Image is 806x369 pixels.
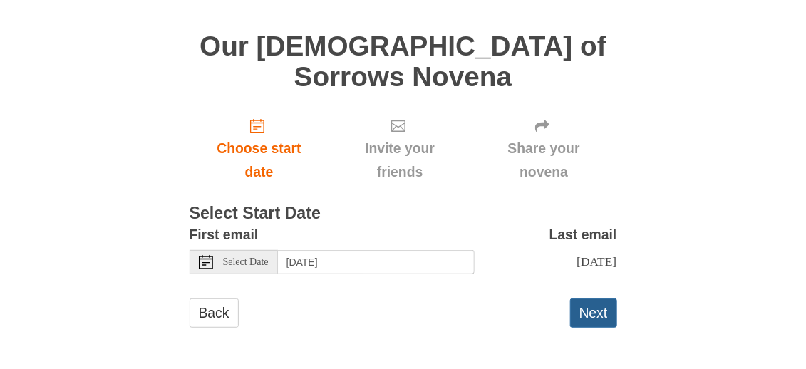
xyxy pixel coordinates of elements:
[329,106,470,191] div: Click "Next" to confirm your start date first.
[343,137,456,184] span: Invite your friends
[190,106,329,191] a: Choose start date
[190,223,259,246] label: First email
[190,204,617,223] h3: Select Start Date
[223,257,269,267] span: Select Date
[204,137,315,184] span: Choose start date
[570,298,617,328] button: Next
[471,106,617,191] div: Click "Next" to confirm your start date first.
[577,254,616,269] span: [DATE]
[190,31,617,92] h1: Our [DEMOGRAPHIC_DATA] of Sorrows Novena
[485,137,603,184] span: Share your novena
[190,298,239,328] a: Back
[549,223,617,246] label: Last email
